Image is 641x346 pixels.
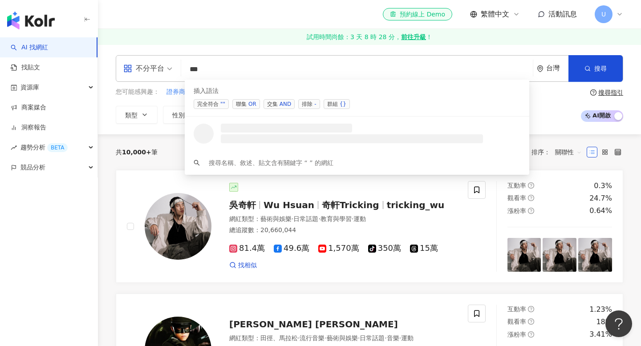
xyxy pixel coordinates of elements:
span: environment [537,65,544,72]
a: 找相似 [229,261,257,270]
span: 繁體中文 [481,9,509,19]
span: question-circle [528,195,534,201]
span: 類型 [125,112,138,119]
div: "" [220,100,225,109]
span: 10,000+ [122,149,151,156]
span: 日常話題 [360,334,385,342]
span: question-circle [528,331,534,338]
div: 網紅類型 ： [229,334,457,343]
div: 預約線上 Demo [390,10,445,19]
span: 運動 [353,215,366,222]
div: 網紅類型 ： [229,215,457,224]
span: 聯集 [232,99,260,109]
span: 教育與學習 [320,215,352,222]
button: 證券商 [166,87,186,97]
span: 性別 [172,112,185,119]
img: logo [7,12,55,29]
span: 田徑、馬拉松 [260,334,298,342]
span: 日常話題 [293,215,318,222]
div: 搜尋指引 [598,89,623,96]
div: - [314,100,316,109]
span: 觀看率 [507,318,526,325]
a: KOL Avatar吳奇軒Wu Hsuan奇軒Trickingtricking_wu網紅類型：藝術與娛樂·日常話題·教育與學習·運動總追蹤數：20,660,04481.4萬49.6萬1,570萬... [116,170,623,283]
span: 找相似 [238,261,257,270]
span: 350萬 [368,244,401,253]
div: 1.23% [589,305,612,314]
span: 互動率 [507,306,526,313]
a: 預約線上 Demo [383,8,452,20]
span: [PERSON_NAME] [PERSON_NAME] [229,319,398,330]
span: · [318,215,320,222]
span: 證券商 [166,88,185,97]
a: 商案媒合 [11,103,46,112]
div: 3.41% [589,330,612,339]
span: 藝術與娛樂 [327,334,358,342]
span: 1,570萬 [318,244,359,253]
div: 排序： [531,145,587,159]
span: · [325,334,326,342]
button: 類型 [116,106,158,124]
span: tricking_wu [387,200,445,210]
span: · [385,334,386,342]
div: 18% [596,317,612,327]
span: 藝術與娛樂 [260,215,292,222]
a: searchAI 找網紅 [11,43,48,52]
span: 81.4萬 [229,244,265,253]
div: 24.7% [589,193,612,203]
span: 漲粉率 [507,331,526,338]
span: question-circle [528,208,534,214]
span: 49.6萬 [274,244,309,253]
span: 交集 [264,99,295,109]
div: {} [340,100,346,109]
span: 資源庫 [20,77,39,97]
span: 奇軒Tricking [322,200,379,210]
img: post-image [507,238,541,272]
span: · [292,215,293,222]
a: 找貼文 [11,63,40,72]
img: post-image [543,238,576,272]
div: 不分平台 [123,61,164,76]
span: 關聯性 [555,145,582,159]
span: U [601,9,606,19]
button: 性別 [163,106,205,124]
span: 15萬 [410,244,438,253]
span: Wu Hsuan [264,200,314,210]
span: · [358,334,360,342]
img: KOL Avatar [145,193,211,260]
span: · [352,215,353,222]
div: AND [280,100,291,109]
div: 台灣 [546,64,568,72]
span: 搜尋 [594,65,607,72]
div: OR [248,100,256,109]
div: 插入語法 [194,87,520,96]
span: appstore [123,64,132,73]
div: 0.3% [594,181,612,191]
span: 競品分析 [20,157,45,177]
span: 完全符合 [194,99,229,109]
span: question-circle [590,89,596,96]
div: 總追蹤數 ： 20,660,044 [229,226,457,235]
span: 吳奇軒 [229,200,256,210]
a: 洞察報告 [11,123,46,132]
span: 群組 [324,99,350,109]
div: 0.64% [589,206,612,216]
div: BETA [47,143,68,152]
span: 您可能感興趣： [116,88,159,97]
span: rise [11,145,17,151]
img: post-image [578,238,612,272]
span: 流行音樂 [300,334,325,342]
span: 趨勢分析 [20,137,68,157]
span: 互動率 [507,182,526,189]
span: 運動 [401,334,414,342]
span: 音樂 [387,334,399,342]
span: question-circle [528,306,534,312]
div: 共 筆 [116,149,158,156]
strong: 前往升級 [401,32,426,41]
span: · [298,334,300,342]
span: question-circle [528,318,534,325]
span: 排除 [298,99,320,109]
span: 觀看率 [507,194,526,201]
span: 活動訊息 [548,10,577,18]
span: question-circle [528,182,534,189]
button: 搜尋 [568,55,623,82]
